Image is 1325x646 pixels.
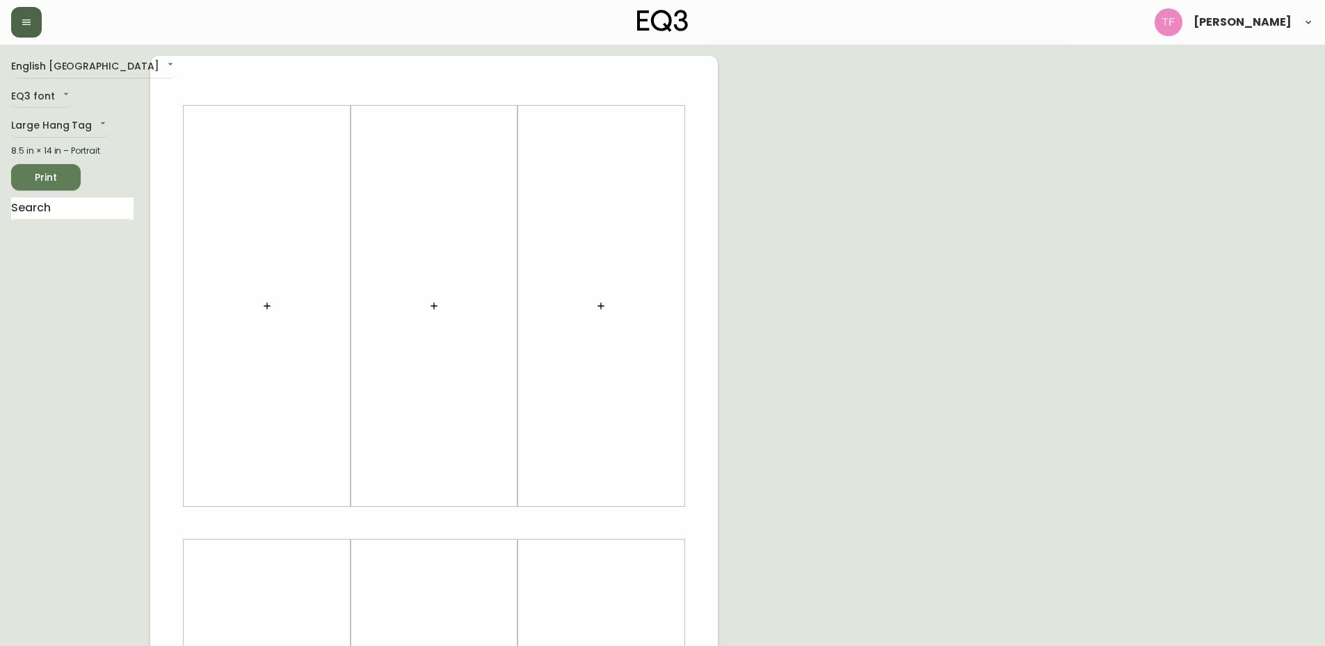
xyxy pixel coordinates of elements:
[22,169,70,186] span: Print
[11,56,176,79] div: English [GEOGRAPHIC_DATA]
[11,115,109,138] div: Large Hang Tag
[11,197,134,220] input: Search
[11,86,72,108] div: EQ3 font
[11,145,134,157] div: 8.5 in × 14 in – Portrait
[11,164,81,191] button: Print
[637,10,689,32] img: logo
[1194,17,1292,28] span: [PERSON_NAME]
[1155,8,1182,36] img: 509424b058aae2bad57fee408324c33f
